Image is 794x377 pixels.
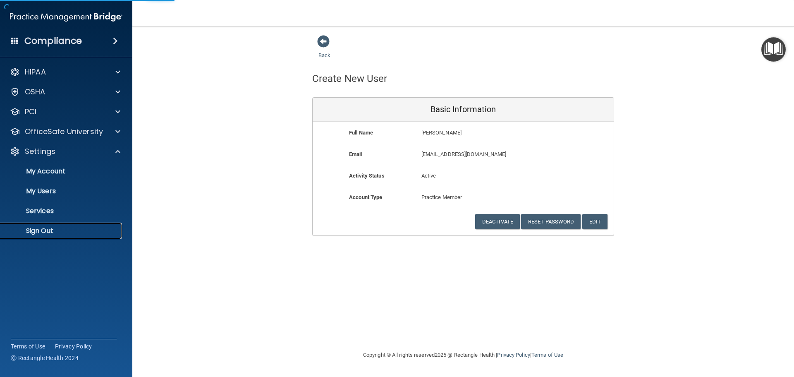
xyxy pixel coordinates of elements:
[5,227,118,235] p: Sign Out
[349,194,382,200] b: Account Type
[10,87,120,97] a: OSHA
[10,67,120,77] a: HIPAA
[5,167,118,175] p: My Account
[10,146,120,156] a: Settings
[5,187,118,195] p: My Users
[761,37,786,62] button: Open Resource Center
[421,171,505,181] p: Active
[318,42,330,58] a: Back
[421,192,505,202] p: Practice Member
[349,173,385,179] b: Activity Status
[421,128,553,138] p: [PERSON_NAME]
[582,214,607,229] button: Edit
[312,342,614,368] div: Copyright © All rights reserved 2025 @ Rectangle Health | |
[349,130,373,136] b: Full Name
[5,207,118,215] p: Services
[24,35,82,47] h4: Compliance
[25,67,46,77] p: HIPAA
[11,342,45,351] a: Terms of Use
[25,127,103,137] p: OfficeSafe University
[475,214,520,229] button: Deactivate
[313,98,614,122] div: Basic Information
[10,127,120,137] a: OfficeSafe University
[25,107,36,117] p: PCI
[521,214,581,229] button: Reset Password
[25,87,45,97] p: OSHA
[25,146,55,156] p: Settings
[349,151,362,157] b: Email
[10,9,122,25] img: PMB logo
[11,354,79,362] span: Ⓒ Rectangle Health 2024
[497,352,530,358] a: Privacy Policy
[531,352,563,358] a: Terms of Use
[10,107,120,117] a: PCI
[312,73,387,84] h4: Create New User
[55,342,92,351] a: Privacy Policy
[421,149,553,159] p: [EMAIL_ADDRESS][DOMAIN_NAME]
